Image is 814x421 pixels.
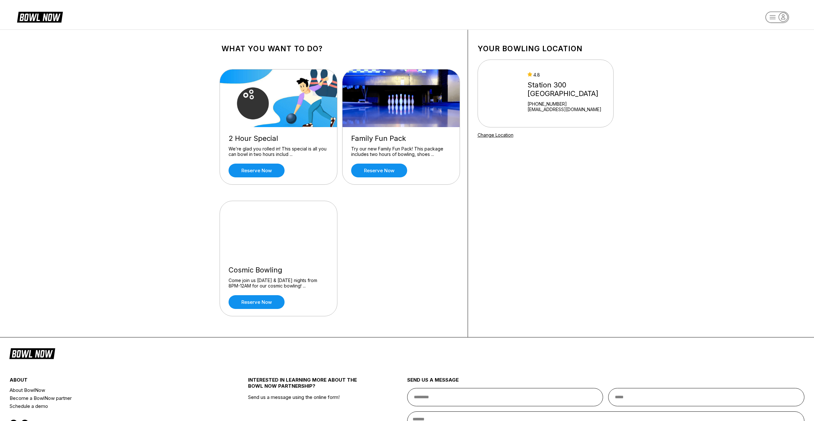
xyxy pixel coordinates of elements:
[229,134,328,143] div: 2 Hour Special
[229,164,285,177] a: Reserve now
[528,72,610,77] div: 4.8
[351,164,407,177] a: Reserve now
[407,377,805,388] div: send us a message
[528,107,610,112] a: [EMAIL_ADDRESS][DOMAIN_NAME]
[478,44,614,53] h1: Your bowling location
[10,394,208,402] a: Become a BowlNow partner
[248,377,367,394] div: INTERESTED IN LEARNING MORE ABOUT THE BOWL NOW PARTNERSHIP?
[10,386,208,394] a: About BowlNow
[486,69,522,117] img: Station 300 Gainesville
[222,44,458,53] h1: What you want to do?
[10,402,208,410] a: Schedule a demo
[229,146,328,157] div: We’re glad you rolled in! This special is all you can bowl in two hours includ ...
[351,146,451,157] div: Try our new Family Fun Pack! This package includes two hours of bowling, shoes ...
[343,69,460,127] img: Family Fun Pack
[220,201,338,259] img: Cosmic Bowling
[229,278,328,289] div: Come join us [DATE] & [DATE] nights from 8PM-12AM for our cosmic bowling! ...
[478,132,513,138] a: Change Location
[220,69,338,127] img: 2 Hour Special
[528,101,610,107] div: [PHONE_NUMBER]
[229,266,328,274] div: Cosmic Bowling
[528,81,610,98] div: Station 300 [GEOGRAPHIC_DATA]
[229,295,285,309] a: Reserve now
[10,377,208,386] div: about
[351,134,451,143] div: Family Fun Pack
